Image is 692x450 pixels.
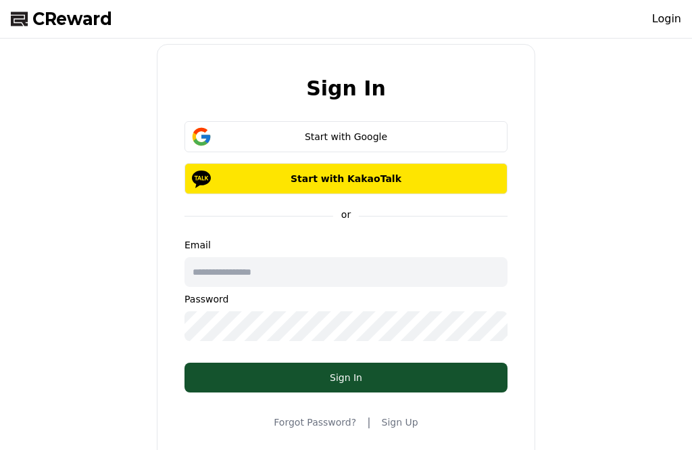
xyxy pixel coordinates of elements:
div: Start with Google [204,130,488,143]
button: Start with KakaoTalk [184,163,508,194]
span: CReward [32,8,112,30]
button: Sign In [184,363,508,392]
button: Start with Google [184,121,508,152]
a: Login [652,11,681,27]
p: Email [184,238,508,252]
p: or [333,208,359,221]
p: Password [184,292,508,306]
a: Sign Up [382,415,418,429]
a: CReward [11,8,112,30]
span: | [367,414,370,430]
h2: Sign In [306,77,386,99]
p: Start with KakaoTalk [204,172,488,185]
div: Sign In [212,371,480,384]
a: Forgot Password? [274,415,356,429]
